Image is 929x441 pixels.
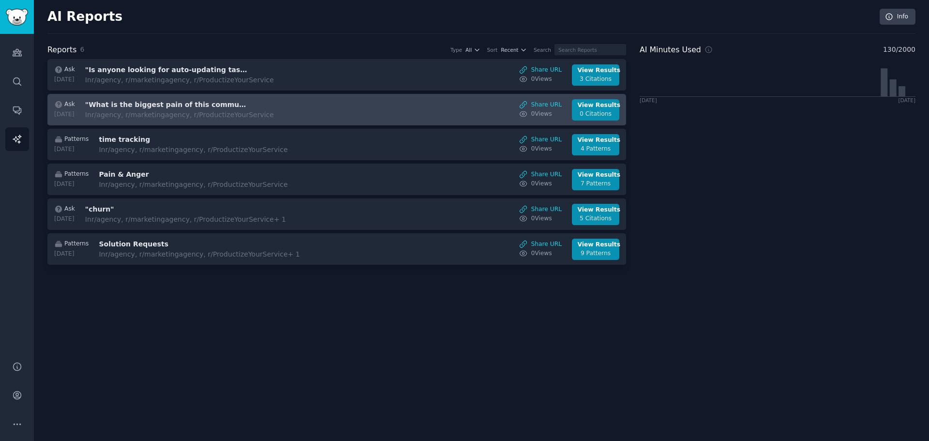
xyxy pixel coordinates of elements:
[85,65,248,75] h3: "Is anyone looking for auto-updating tasks, timesheets?"
[578,66,614,75] div: View Results
[519,170,562,179] a: Share URL
[99,249,300,259] div: In r/agency, r/marketingagency, r/ProductizeYourService + 1
[534,46,551,53] div: Search
[519,66,562,75] a: Share URL
[64,205,75,213] span: Ask
[85,204,248,214] h3: "churn"
[47,129,626,160] a: Patterns[DATE]time trackingInr/agency, r/marketingagency, r/ProductizeYourServiceShare URL0ViewsV...
[99,135,261,145] h3: time tracking
[80,46,84,53] span: 6
[47,44,76,56] h2: Reports
[85,75,274,85] div: In r/agency, r/marketingagency, r/ProductizeYourService
[578,206,614,214] div: View Results
[898,97,915,104] div: [DATE]
[47,233,626,265] a: Patterns[DATE]Solution RequestsInr/agency, r/marketingagency, r/ProductizeYourService+ 1Share URL...
[519,240,562,249] a: Share URL
[47,94,626,125] a: Ask[DATE]"What is the biggest pain of this community?"Inr/agency, r/marketingagency, r/Productize...
[64,65,75,74] span: Ask
[578,241,614,249] div: View Results
[519,180,562,188] a: 0Views
[450,46,462,53] div: Type
[64,100,75,109] span: Ask
[519,145,562,153] a: 0Views
[85,214,286,225] div: In r/agency, r/marketingagency, r/ProductizeYourService + 1
[54,76,75,84] div: [DATE]
[465,46,480,53] button: All
[572,204,619,225] a: View Results5 Citations
[578,101,614,110] div: View Results
[578,145,614,153] div: 4 Patterns
[6,9,28,26] img: GummySearch logo
[54,215,75,224] div: [DATE]
[519,75,562,84] a: 0Views
[519,136,562,144] a: Share URL
[572,64,619,86] a: View Results3 Citations
[465,46,472,53] span: All
[47,164,626,195] a: Patterns[DATE]Pain & AngerInr/agency, r/marketingagency, r/ProductizeYourServiceShare URL0ViewsVi...
[64,135,89,144] span: Patterns
[519,101,562,109] a: Share URL
[578,171,614,180] div: View Results
[554,44,626,55] input: Search Reports
[572,169,619,190] a: View Results7 Patterns
[519,214,562,223] a: 0Views
[519,249,562,258] a: 0Views
[47,198,626,230] a: Ask[DATE]"churn"Inr/agency, r/marketingagency, r/ProductizeYourService+ 1Share URL0ViewsView Resu...
[487,46,498,53] div: Sort
[640,44,701,56] h2: AI Minutes Used
[572,134,619,155] a: View Results4 Patterns
[578,214,614,223] div: 5 Citations
[640,97,657,104] div: [DATE]
[572,239,619,260] a: View Results9 Patterns
[54,180,89,189] div: [DATE]
[54,145,89,154] div: [DATE]
[85,110,274,120] div: In r/agency, r/marketingagency, r/ProductizeYourService
[64,170,89,179] span: Patterns
[47,9,122,25] h2: AI Reports
[64,240,89,248] span: Patterns
[519,205,562,214] a: Share URL
[578,136,614,145] div: View Results
[99,169,261,180] h3: Pain & Anger
[54,250,89,259] div: [DATE]
[99,239,261,249] h3: Solution Requests
[578,75,614,84] div: 3 Citations
[578,249,614,258] div: 9 Patterns
[578,110,614,119] div: 0 Citations
[99,180,287,190] div: In r/agency, r/marketingagency, r/ProductizeYourService
[99,145,287,155] div: In r/agency, r/marketingagency, r/ProductizeYourService
[578,180,614,188] div: 7 Patterns
[54,110,75,119] div: [DATE]
[880,9,915,25] a: Info
[47,59,626,91] a: Ask[DATE]"Is anyone looking for auto-updating tasks, timesheets?"Inr/agency, r/marketingagency, r...
[519,110,562,119] a: 0Views
[501,46,527,53] button: Recent
[572,99,619,121] a: View Results0 Citations
[883,45,915,55] span: 130 / 2000
[85,100,248,110] h3: "What is the biggest pain of this community?"
[501,46,518,53] span: Recent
